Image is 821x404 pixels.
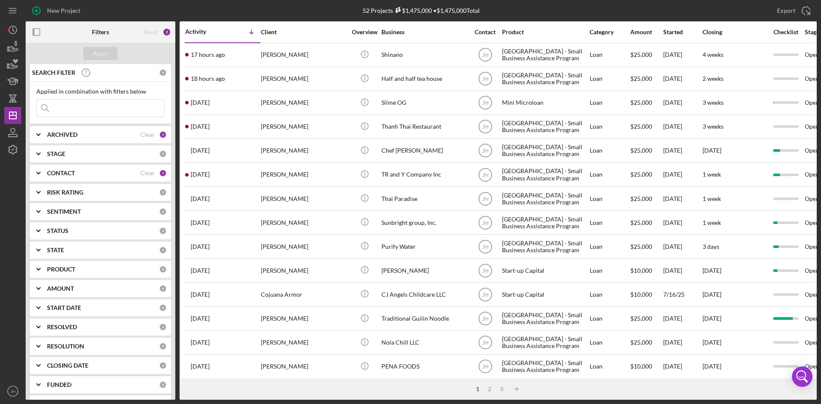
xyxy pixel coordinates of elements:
div: Thai Paradise [381,187,467,210]
div: Loan [590,307,629,330]
text: JH [482,196,488,202]
time: 3 weeks [703,99,724,106]
div: [GEOGRAPHIC_DATA] - Small Business Assistance Program [502,115,588,138]
time: 1 week [703,195,721,202]
div: [DATE] [663,91,702,114]
div: 0 [159,342,167,350]
b: RISK RATING [47,189,83,196]
div: [GEOGRAPHIC_DATA] - Small Business Assistance Program [502,139,588,162]
div: [DATE] [663,68,702,90]
div: Contact [469,29,501,35]
button: Export [768,2,817,19]
text: JH [482,124,488,130]
div: 0 [159,381,167,389]
span: $25,000 [630,315,652,322]
time: [DATE] [703,339,721,346]
span: $25,000 [630,219,652,226]
div: Start-up Capital [502,259,588,282]
div: Clear [140,170,155,177]
time: 4 weeks [703,51,724,58]
div: PENA FOODS [381,355,467,378]
b: SEARCH FILTER [32,69,75,76]
div: Overview [348,29,381,35]
b: START DATE [47,304,81,311]
button: JH [4,383,21,400]
text: JH [482,220,488,226]
span: $25,000 [630,51,652,58]
div: [DATE] [663,307,702,330]
div: [PERSON_NAME] [261,331,346,354]
div: Traditional Guilin Noodle [381,307,467,330]
div: 0 [159,69,167,77]
time: 2025-07-15 17:44 [191,315,210,322]
b: CONTACT [47,170,75,177]
div: [PERSON_NAME] [261,187,346,210]
div: TR and Y Company Inc [381,163,467,186]
time: 2025-07-23 22:08 [191,267,210,274]
text: JH [482,316,488,322]
time: 3 days [703,243,719,250]
div: [DATE] [663,355,702,378]
time: 2025-08-30 01:35 [191,147,210,154]
time: 2025-09-03 19:40 [191,99,210,106]
time: 2025-08-20 22:07 [191,195,210,202]
div: Reset [144,29,158,35]
div: Apply [93,47,109,60]
div: Open Intercom Messenger [792,366,812,387]
div: Loan [590,355,629,378]
div: [PERSON_NAME] [261,355,346,378]
div: [PERSON_NAME] [261,91,346,114]
div: 0 [159,246,167,254]
div: [GEOGRAPHIC_DATA] - Small Business Assistance Program [502,331,588,354]
div: [DATE] [663,331,702,354]
b: ARCHIVED [47,131,77,138]
time: 2025-09-09 23:05 [191,75,225,82]
div: CJ Angels Childcare LLC [381,283,467,306]
div: [PERSON_NAME] [261,259,346,282]
time: 2025-07-13 02:07 [191,339,210,346]
b: FUNDED [47,381,71,388]
span: $25,000 [630,75,652,82]
div: 1 [472,386,484,392]
div: Clear [140,131,155,138]
b: RESOLUTION [47,343,84,350]
span: $25,000 [630,99,652,106]
div: 1 [159,169,167,177]
text: JH [482,268,488,274]
div: 0 [159,150,167,158]
div: New Project [47,2,80,19]
b: CLOSING DATE [47,362,89,369]
div: Shinano [381,44,467,66]
div: Loan [590,187,629,210]
div: [GEOGRAPHIC_DATA] - Small Business Assistance Program [502,68,588,90]
div: [PERSON_NAME] [261,307,346,330]
time: 1 week [703,219,721,226]
div: [PERSON_NAME] [381,259,467,282]
time: [DATE] [703,147,721,154]
span: $10,000 [630,363,652,370]
text: JH [482,292,488,298]
span: $10,000 [630,291,652,298]
div: [PERSON_NAME] [261,163,346,186]
div: [GEOGRAPHIC_DATA] - Small Business Assistance Program [502,355,588,378]
div: [PERSON_NAME] [261,115,346,138]
b: SENTIMENT [47,208,81,215]
div: [GEOGRAPHIC_DATA] - Small Business Assistance Program [502,187,588,210]
div: 2 [162,28,171,36]
text: JH [482,148,488,154]
b: Filters [92,29,109,35]
div: Export [777,2,795,19]
span: $25,000 [630,243,652,250]
div: 0 [159,189,167,196]
b: RESOLVED [47,324,77,330]
div: [DATE] [663,115,702,138]
text: JH [482,340,488,346]
div: [PERSON_NAME] [261,235,346,258]
div: Started [663,29,702,35]
time: 2025-08-14 20:09 [191,243,210,250]
div: 0 [159,362,167,369]
div: [DATE] [663,163,702,186]
div: Loan [590,259,629,282]
div: 52 Projects • $1,475,000 Total [363,7,480,14]
div: Nola Chill LLC [381,331,467,354]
